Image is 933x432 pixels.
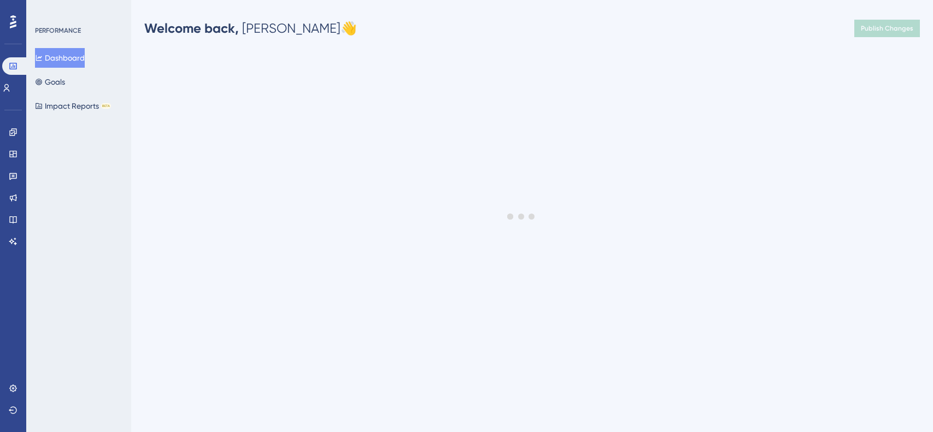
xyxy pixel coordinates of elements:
[861,24,913,33] span: Publish Changes
[101,103,111,109] div: BETA
[144,20,357,37] div: [PERSON_NAME] 👋
[35,48,85,68] button: Dashboard
[144,20,239,36] span: Welcome back,
[35,96,111,116] button: Impact ReportsBETA
[35,72,65,92] button: Goals
[35,26,81,35] div: PERFORMANCE
[854,20,920,37] button: Publish Changes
